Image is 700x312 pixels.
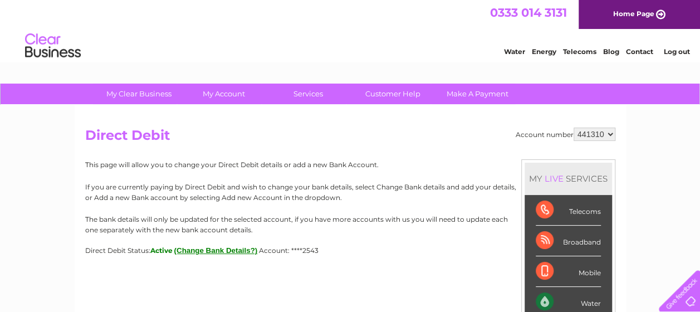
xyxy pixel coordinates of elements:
a: Energy [532,47,556,56]
button: (Change Bank Details?) [174,246,258,255]
div: Direct Debit Status: [85,246,615,255]
a: Blog [603,47,619,56]
a: My Clear Business [93,84,185,104]
a: My Account [178,84,270,104]
div: Account number [516,128,615,141]
h2: Direct Debit [85,128,615,149]
p: This page will allow you to change your Direct Debit details or add a new Bank Account. [85,159,615,170]
a: Services [262,84,354,104]
p: The bank details will only be updated for the selected account, if you have more accounts with us... [85,214,615,235]
a: Log out [663,47,689,56]
a: Contact [626,47,653,56]
div: MY SERVICES [525,163,612,194]
a: Telecoms [563,47,596,56]
div: LIVE [542,173,566,184]
a: 0333 014 3131 [490,6,567,19]
a: Make A Payment [432,84,523,104]
a: Water [504,47,525,56]
span: Active [150,246,173,255]
a: Customer Help [347,84,439,104]
div: Clear Business is a trading name of Verastar Limited (registered in [GEOGRAPHIC_DATA] No. 3667643... [87,6,614,54]
p: If you are currently paying by Direct Debit and wish to change your bank details, select Change B... [85,182,615,203]
img: logo.png [25,29,81,63]
div: Mobile [536,256,601,287]
div: Telecoms [536,195,601,226]
div: Broadband [536,226,601,256]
